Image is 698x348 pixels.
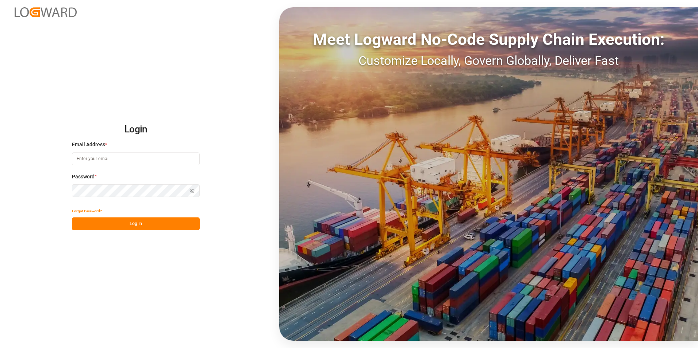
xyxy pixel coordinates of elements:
[15,7,77,17] img: Logward_new_orange.png
[72,173,95,181] span: Password
[72,141,105,148] span: Email Address
[279,27,698,51] div: Meet Logward No-Code Supply Chain Execution:
[72,118,200,141] h2: Login
[72,152,200,165] input: Enter your email
[72,205,102,217] button: Forgot Password?
[72,217,200,230] button: Log In
[279,51,698,70] div: Customize Locally, Govern Globally, Deliver Fast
